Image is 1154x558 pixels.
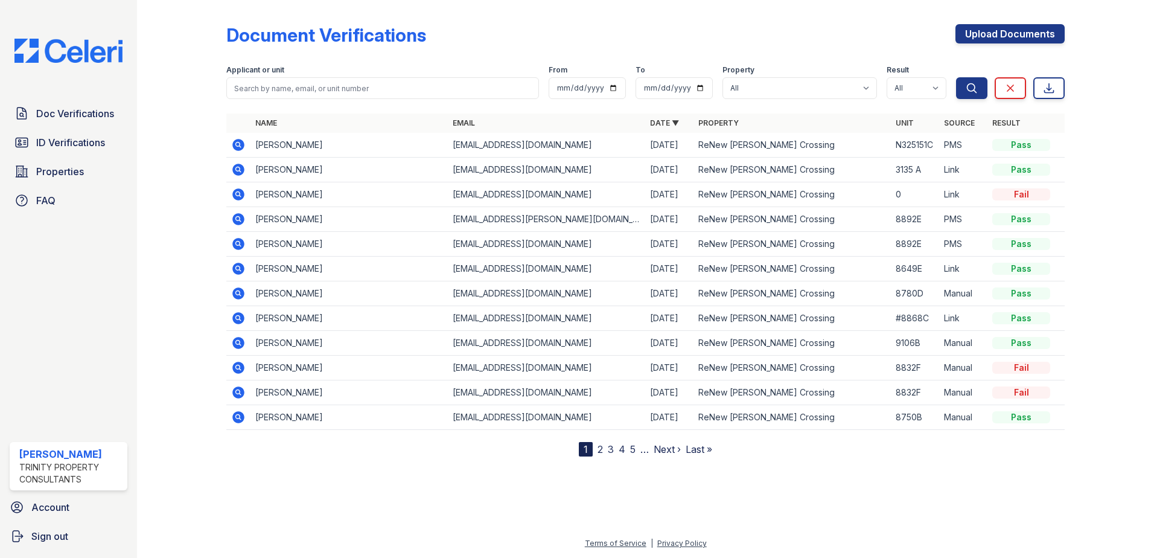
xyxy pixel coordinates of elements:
[722,65,754,75] label: Property
[640,442,649,457] span: …
[992,238,1050,250] div: Pass
[645,207,693,232] td: [DATE]
[645,158,693,182] td: [DATE]
[645,281,693,306] td: [DATE]
[891,331,939,356] td: 9106B
[992,164,1050,176] div: Pass
[891,306,939,331] td: #8868C
[645,405,693,430] td: [DATE]
[250,158,448,182] td: [PERSON_NAME]
[250,207,448,232] td: [PERSON_NAME]
[36,193,56,208] span: FAQ
[657,539,707,548] a: Privacy Policy
[250,356,448,380] td: [PERSON_NAME]
[448,281,645,306] td: [EMAIL_ADDRESS][DOMAIN_NAME]
[693,331,891,356] td: ReNew [PERSON_NAME] Crossing
[448,306,645,331] td: [EMAIL_ADDRESS][DOMAIN_NAME]
[992,362,1050,374] div: Fail
[645,380,693,405] td: [DATE]
[992,188,1050,200] div: Fail
[645,257,693,281] td: [DATE]
[31,529,68,544] span: Sign out
[992,312,1050,324] div: Pass
[226,65,284,75] label: Applicant or unit
[10,130,127,155] a: ID Verifications
[5,495,132,519] a: Account
[645,232,693,257] td: [DATE]
[693,405,891,430] td: ReNew [PERSON_NAME] Crossing
[250,182,448,207] td: [PERSON_NAME]
[891,207,939,232] td: 8892E
[955,24,1065,43] a: Upload Documents
[939,405,987,430] td: Manual
[36,164,84,179] span: Properties
[939,133,987,158] td: PMS
[939,207,987,232] td: PMS
[31,500,69,515] span: Account
[693,133,891,158] td: ReNew [PERSON_NAME] Crossing
[693,257,891,281] td: ReNew [PERSON_NAME] Crossing
[944,118,975,127] a: Source
[5,524,132,548] a: Sign out
[598,443,603,455] a: 2
[453,118,475,127] a: Email
[693,356,891,380] td: ReNew [PERSON_NAME] Crossing
[645,356,693,380] td: [DATE]
[650,118,679,127] a: Date ▼
[226,77,539,99] input: Search by name, email, or unit number
[549,65,567,75] label: From
[19,461,123,486] div: Trinity Property Consultants
[939,232,987,257] td: PMS
[891,356,939,380] td: 8832F
[891,182,939,207] td: 0
[250,257,448,281] td: [PERSON_NAME]
[448,207,645,232] td: [EMAIL_ADDRESS][PERSON_NAME][DOMAIN_NAME]
[992,213,1050,225] div: Pass
[891,281,939,306] td: 8780D
[5,39,132,63] img: CE_Logo_Blue-a8612792a0a2168367f1c8372b55b34899dd931a85d93a1a3d3e32e68fde9ad4.png
[654,443,681,455] a: Next ›
[693,281,891,306] td: ReNew [PERSON_NAME] Crossing
[250,380,448,405] td: [PERSON_NAME]
[939,306,987,331] td: Link
[226,24,426,46] div: Document Verifications
[255,118,277,127] a: Name
[448,232,645,257] td: [EMAIL_ADDRESS][DOMAIN_NAME]
[645,133,693,158] td: [DATE]
[448,158,645,182] td: [EMAIL_ADDRESS][DOMAIN_NAME]
[939,331,987,356] td: Manual
[693,158,891,182] td: ReNew [PERSON_NAME] Crossing
[992,118,1021,127] a: Result
[36,135,105,150] span: ID Verifications
[448,356,645,380] td: [EMAIL_ADDRESS][DOMAIN_NAME]
[630,443,636,455] a: 5
[992,139,1050,151] div: Pass
[10,188,127,213] a: FAQ
[939,257,987,281] td: Link
[10,159,127,184] a: Properties
[693,207,891,232] td: ReNew [PERSON_NAME] Crossing
[693,232,891,257] td: ReNew [PERSON_NAME] Crossing
[992,263,1050,275] div: Pass
[992,386,1050,399] div: Fail
[10,101,127,126] a: Doc Verifications
[579,442,593,457] div: 1
[250,133,448,158] td: [PERSON_NAME]
[693,182,891,207] td: ReNew [PERSON_NAME] Crossing
[250,281,448,306] td: [PERSON_NAME]
[36,106,114,121] span: Doc Verifications
[448,405,645,430] td: [EMAIL_ADDRESS][DOMAIN_NAME]
[891,405,939,430] td: 8750B
[250,232,448,257] td: [PERSON_NAME]
[992,287,1050,300] div: Pass
[891,232,939,257] td: 8892E
[891,380,939,405] td: 8832F
[651,539,653,548] div: |
[939,158,987,182] td: Link
[585,539,646,548] a: Terms of Service
[645,182,693,207] td: [DATE]
[992,337,1050,349] div: Pass
[608,443,614,455] a: 3
[891,158,939,182] td: 3135 A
